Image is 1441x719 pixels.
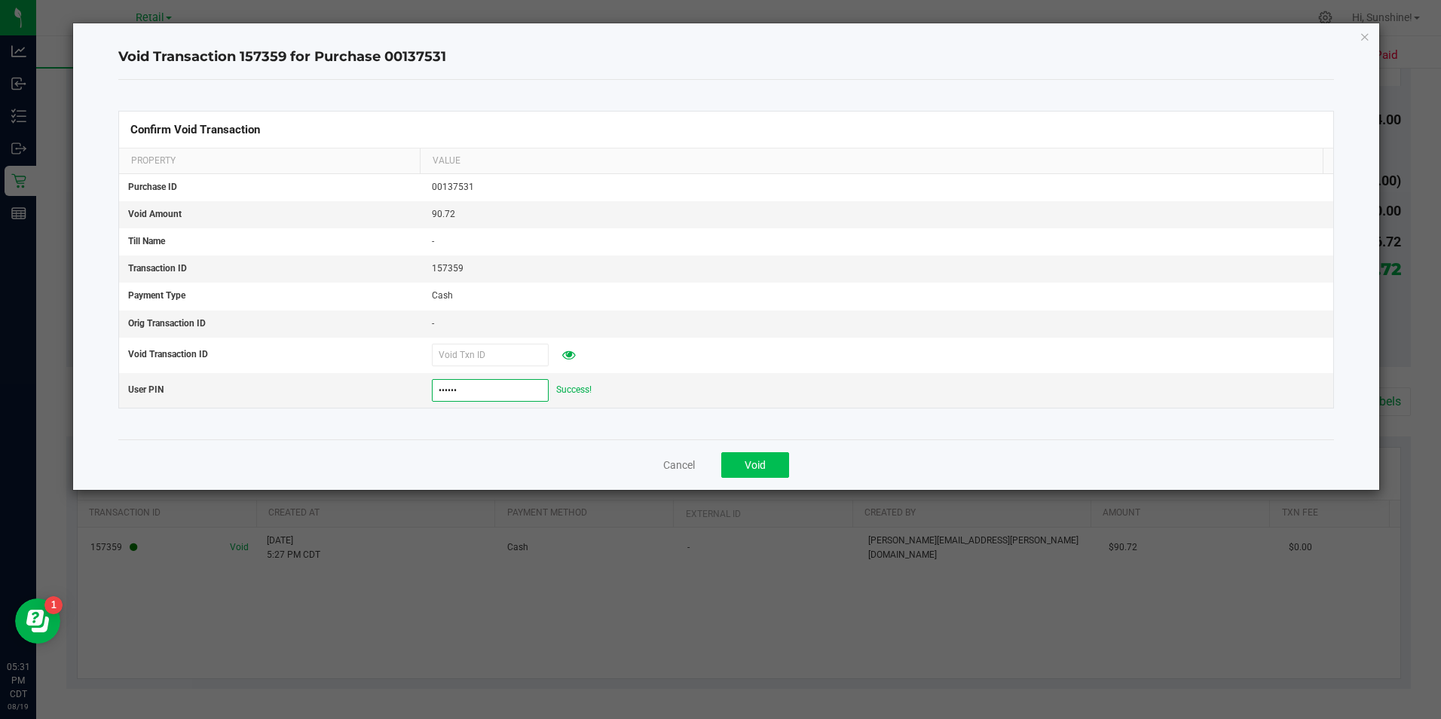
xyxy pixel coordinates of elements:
[556,384,592,395] span: Success!
[433,155,460,166] span: Value
[432,209,455,219] span: 90.72
[432,263,464,274] span: 157359
[130,123,260,136] span: Confirm Void Transaction
[15,598,60,644] iframe: Resource center
[128,209,182,219] span: Void Amount
[432,290,453,301] span: Cash
[432,318,434,329] span: -
[128,384,164,395] span: User PIN
[1360,27,1370,45] button: Close
[128,236,165,246] span: Till Name
[128,182,177,192] span: Purchase ID
[128,349,208,359] span: Void Transaction ID
[663,457,695,473] button: Cancel
[44,596,63,614] iframe: Resource center unread badge
[128,318,206,329] span: Orig Transaction ID
[131,155,176,166] span: Property
[432,236,434,246] span: -
[128,263,187,274] span: Transaction ID
[432,344,549,366] input: Void Txn ID
[432,379,549,402] input: Approval PIN
[118,47,1333,67] h4: Void Transaction 157359 for Purchase 00137531
[721,452,789,478] button: Void
[432,182,474,192] span: 00137531
[128,290,185,301] span: Payment Type
[745,459,766,471] span: Void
